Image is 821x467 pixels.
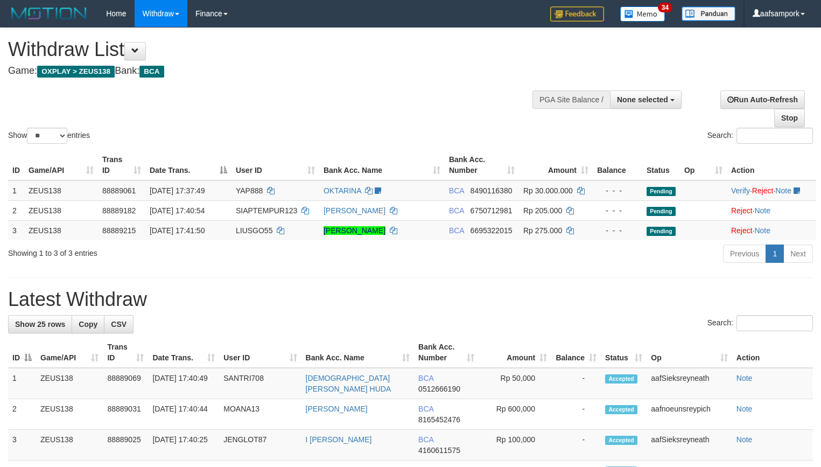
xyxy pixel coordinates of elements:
th: Bank Acc. Name: activate to sort column ascending [319,150,445,180]
label: Search: [707,128,813,144]
td: aafnoeunsreypich [647,399,732,430]
a: [PERSON_NAME] [324,226,385,235]
th: ID: activate to sort column descending [8,337,36,368]
td: [DATE] 17:40:44 [148,399,219,430]
th: Date Trans.: activate to sort column ascending [148,337,219,368]
th: Op: activate to sort column ascending [680,150,727,180]
span: Rp 205.000 [523,206,562,215]
th: Game/API: activate to sort column ascending [24,150,98,180]
td: SANTRI708 [219,368,301,399]
a: I [PERSON_NAME] [306,435,372,444]
span: BCA [139,66,164,78]
span: Copy 6750712981 to clipboard [471,206,513,215]
a: Stop [774,109,805,127]
td: - [551,368,601,399]
span: Copy 0512666190 to clipboard [418,385,460,393]
th: Balance: activate to sort column ascending [551,337,601,368]
img: panduan.png [682,6,735,21]
td: aafSieksreyneath [647,430,732,461]
span: 34 [658,3,672,12]
th: Action [732,337,813,368]
div: - - - [597,205,638,216]
span: OXPLAY > ZEUS138 [37,66,115,78]
td: 88889031 [103,399,148,430]
th: User ID: activate to sort column ascending [219,337,301,368]
th: Op: activate to sort column ascending [647,337,732,368]
th: Trans ID: activate to sort column ascending [98,150,145,180]
button: None selected [610,90,682,109]
a: Reject [752,186,774,195]
span: Accepted [605,374,637,384]
span: Copy [79,320,97,329]
span: Copy 8165452476 to clipboard [418,415,460,424]
th: ID [8,150,24,180]
a: [PERSON_NAME] [306,405,368,413]
span: Accepted [605,436,637,445]
td: Rp 600,000 [479,399,551,430]
th: Date Trans.: activate to sort column descending [145,150,231,180]
span: Accepted [605,405,637,414]
td: 1 [8,368,36,399]
span: Rp 30.000.000 [523,186,573,195]
span: 88889061 [102,186,136,195]
td: 3 [8,430,36,461]
a: Reject [731,206,753,215]
a: [PERSON_NAME] [324,206,385,215]
span: SIAPTEMPUR123 [236,206,297,215]
div: Showing 1 to 3 of 3 entries [8,243,334,259]
span: BCA [418,374,433,382]
td: ZEUS138 [36,368,103,399]
span: Copy 8490116380 to clipboard [471,186,513,195]
td: - [551,399,601,430]
span: Rp 275.000 [523,226,562,235]
span: [DATE] 17:41:50 [150,226,205,235]
th: Trans ID: activate to sort column ascending [103,337,148,368]
a: Note [736,435,753,444]
span: Copy 6695322015 to clipboard [471,226,513,235]
img: MOTION_logo.png [8,5,90,22]
a: Reject [731,226,753,235]
td: Rp 100,000 [479,430,551,461]
a: CSV [104,315,134,333]
a: Note [736,374,753,382]
a: Note [775,186,791,195]
label: Search: [707,315,813,331]
td: 88889025 [103,430,148,461]
span: [DATE] 17:37:49 [150,186,205,195]
th: Game/API: activate to sort column ascending [36,337,103,368]
td: MOANA13 [219,399,301,430]
a: Note [736,405,753,413]
a: [DEMOGRAPHIC_DATA][PERSON_NAME] HUDA [306,374,391,393]
a: Note [754,206,770,215]
a: Previous [723,245,766,263]
th: User ID: activate to sort column ascending [231,150,319,180]
img: Button%20Memo.svg [620,6,665,22]
div: PGA Site Balance / [532,90,610,109]
td: - [551,430,601,461]
span: Show 25 rows [15,320,65,329]
a: Run Auto-Refresh [720,90,805,109]
span: Pending [647,187,676,196]
td: 1 [8,180,24,201]
td: 88889069 [103,368,148,399]
td: ZEUS138 [24,200,98,220]
th: Amount: activate to sort column ascending [519,150,593,180]
h1: Withdraw List [8,39,537,60]
img: Feedback.jpg [550,6,604,22]
span: BCA [449,226,464,235]
td: 2 [8,200,24,220]
th: Amount: activate to sort column ascending [479,337,551,368]
th: Bank Acc. Number: activate to sort column ascending [445,150,519,180]
select: Showentries [27,128,67,144]
td: Rp 50,000 [479,368,551,399]
td: 3 [8,220,24,240]
th: Bank Acc. Name: activate to sort column ascending [301,337,415,368]
input: Search: [736,315,813,331]
div: - - - [597,225,638,236]
th: Action [727,150,816,180]
td: JENGLOT87 [219,430,301,461]
a: Note [754,226,770,235]
td: ZEUS138 [24,180,98,201]
td: aafSieksreyneath [647,368,732,399]
h4: Game: Bank: [8,66,537,76]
